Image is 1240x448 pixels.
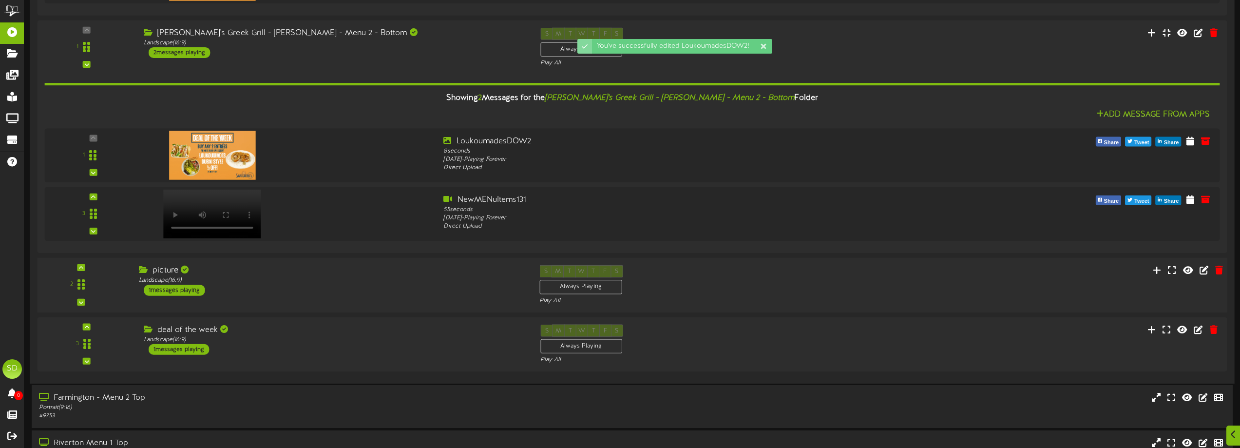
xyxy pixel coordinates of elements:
div: deal of the week [144,325,526,336]
span: Share [1102,137,1121,148]
div: Always Playing [540,339,622,353]
button: Share [1156,195,1182,205]
div: Landscape ( 16:9 ) [144,39,526,47]
div: Direct Upload [443,222,918,231]
div: You've successfully edited LoukoumadesDOW2! [592,39,772,54]
div: 1 messages playing [149,344,209,355]
div: Direct Upload [443,164,918,172]
div: 1 messages playing [144,285,205,295]
div: 55 seconds [443,206,918,214]
div: Always Playing [539,280,622,294]
div: LoukoumadesDOW2 [443,136,918,147]
button: Add Message From Apps [1093,109,1213,121]
span: Tweet [1132,137,1151,148]
span: Share [1162,196,1181,207]
div: Landscape ( 16:9 ) [139,276,525,285]
button: Share [1096,137,1122,147]
span: Share [1162,137,1181,148]
div: 2 messages playing [149,47,210,58]
div: Farmington - Menu 2 Top [39,392,525,404]
div: [DATE] - Playing Forever [443,155,918,163]
div: Dismiss this notification [760,41,767,51]
i: [PERSON_NAME]'s Greek Grill - [PERSON_NAME] - Menu 2 - Bottom [545,94,795,102]
div: Play All [540,356,823,364]
div: Play All [540,59,823,67]
div: Portrait ( 9:16 ) [39,404,525,412]
div: Landscape ( 16:9 ) [144,336,526,344]
span: 0 [14,391,23,400]
div: # 9753 [39,412,525,420]
span: 2 [478,94,482,102]
div: NewMENuItems131 [443,195,918,206]
span: Share [1102,196,1121,207]
div: Play All [539,297,825,305]
img: ebce85c9-8651-4301-8c4f-d9d869d2d6ed.jpg [169,131,256,179]
span: Tweet [1132,196,1151,207]
button: Tweet [1125,195,1151,205]
div: [PERSON_NAME]'s Greek Grill - [PERSON_NAME] - Menu 2 - Bottom [144,28,526,39]
div: [DATE] - Playing Forever [443,214,918,222]
div: SD [2,359,22,379]
button: Share [1096,195,1122,205]
div: Always Playing [540,42,622,57]
button: Share [1156,137,1182,147]
div: Showing Messages for the Folder [37,88,1227,109]
button: Tweet [1125,137,1151,147]
div: 8 seconds [443,147,918,155]
div: picture [139,265,525,276]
